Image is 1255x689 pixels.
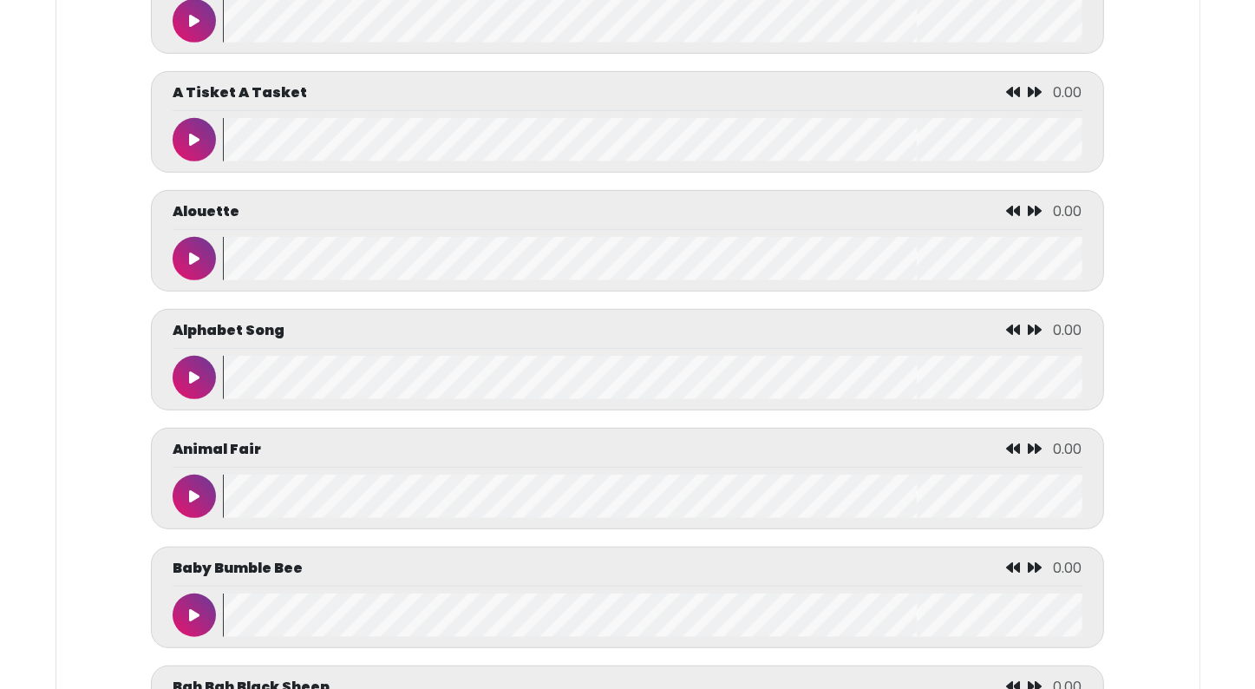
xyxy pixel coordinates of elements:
span: 0.00 [1054,439,1082,459]
span: 0.00 [1054,82,1082,102]
span: 0.00 [1054,320,1082,340]
p: Baby Bumble Bee [173,558,303,579]
p: Animal Fair [173,439,261,460]
p: Alouette [173,201,239,222]
p: Alphabet Song [173,320,284,341]
span: 0.00 [1054,558,1082,578]
span: 0.00 [1054,201,1082,221]
p: A Tisket A Tasket [173,82,307,103]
